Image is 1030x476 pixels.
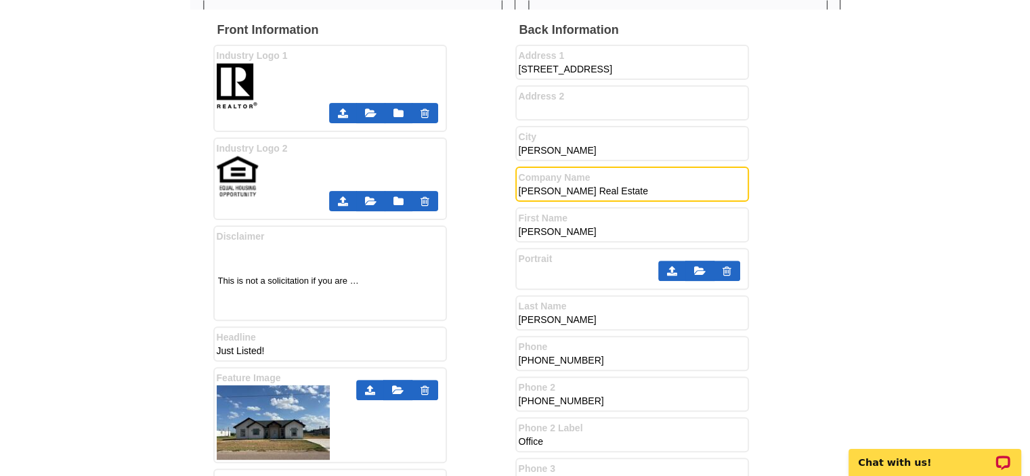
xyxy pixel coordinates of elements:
[217,156,259,196] img: th_EqualHousingLogo.jpg
[217,371,444,385] label: Feature Image
[519,130,746,144] label: City
[217,63,257,108] img: th_realtor.jpg
[519,211,746,225] label: First Name
[519,49,746,63] label: Address 1
[217,49,444,63] label: Industry Logo 1
[217,230,444,244] label: Disclaimer
[217,142,444,156] label: Industry Logo 2
[519,462,746,476] label: Phone 3
[519,23,817,38] h2: Back Information
[840,433,1030,476] iframe: LiveChat chat widget
[217,330,444,345] label: Headline
[217,23,515,38] h2: Front Information
[519,171,746,185] label: Company Name
[519,252,746,266] label: Portrait
[519,299,746,313] label: Last Name
[519,340,746,354] label: Phone
[519,89,746,104] label: Address 2
[217,385,330,460] img: thumb-68a772e9829b4.jpg
[519,421,746,435] label: Phone 2 Label
[519,381,746,395] label: Phone 2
